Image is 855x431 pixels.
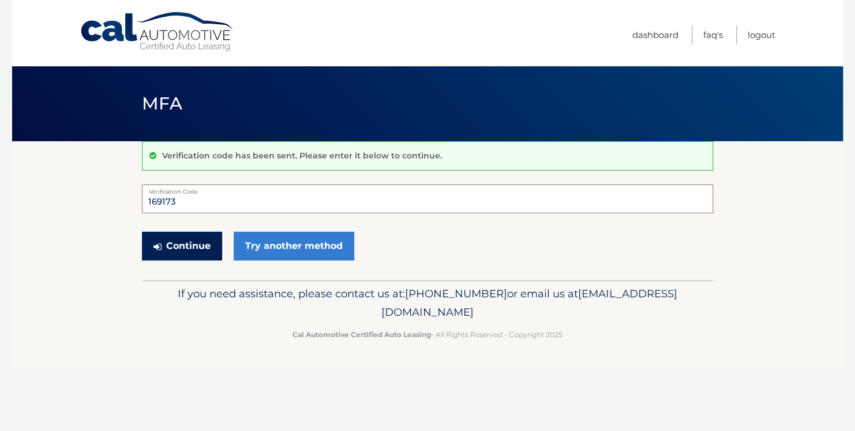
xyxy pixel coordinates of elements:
[703,25,723,44] a: FAQ's
[381,287,677,319] span: [EMAIL_ADDRESS][DOMAIN_NAME]
[142,184,713,194] label: Verification Code
[142,232,222,260] button: Continue
[748,25,775,44] a: Logout
[149,328,706,341] p: - All Rights Reserved - Copyright 2025
[142,184,713,213] input: Verification Code
[149,285,706,322] p: If you need assistance, please contact us at: or email us at
[80,12,235,52] a: Cal Automotive
[162,150,442,161] p: Verification code has been sent. Please enter it below to continue.
[142,93,182,114] span: MFA
[632,25,678,44] a: Dashboard
[405,287,507,300] span: [PHONE_NUMBER]
[292,330,431,339] strong: Cal Automotive Certified Auto Leasing
[234,232,354,260] a: Try another method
